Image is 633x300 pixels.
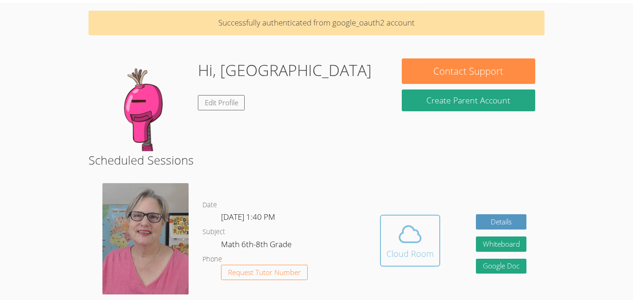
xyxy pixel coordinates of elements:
dt: Phone [203,254,222,265]
h1: Hi, [GEOGRAPHIC_DATA] [198,58,372,82]
dt: Subject [203,226,225,238]
button: Whiteboard [476,236,527,252]
a: Edit Profile [198,95,245,110]
div: Cloud Room [386,247,434,260]
dd: Math 6th-8th Grade [221,238,293,254]
img: avatar.png [102,183,189,294]
button: Request Tutor Number [221,265,308,280]
button: Create Parent Account [402,89,535,111]
h2: Scheduled Sessions [89,151,544,169]
span: Request Tutor Number [228,269,301,276]
button: Cloud Room [380,215,440,267]
span: [DATE] 1:40 PM [221,211,275,222]
p: Successfully authenticated from google_oauth2 account [89,11,544,35]
dt: Date [203,199,217,211]
a: Google Doc [476,259,527,274]
button: Contact Support [402,58,535,84]
img: default.png [98,58,190,151]
a: Details [476,214,527,230]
